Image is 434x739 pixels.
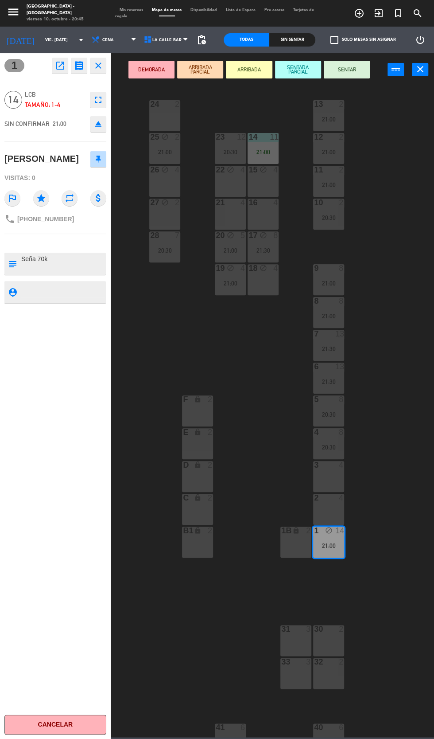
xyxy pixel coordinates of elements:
[194,395,201,403] i: lock
[260,8,289,12] span: Pre-acceso
[93,60,104,71] i: close
[147,8,186,12] span: Mapa de mesas
[240,723,246,731] div: 6
[150,100,151,108] div: 24
[208,428,213,436] div: 2
[281,658,282,666] div: 33
[339,625,344,633] div: 2
[412,63,428,76] button: close
[313,444,344,450] div: 20:30
[224,33,269,47] div: Todas
[196,35,207,45] span: pending_actions
[260,264,267,272] i: block
[335,527,344,535] div: 14
[306,527,311,535] div: 2
[215,280,246,286] div: 21:00
[208,461,213,469] div: 2
[237,133,246,141] div: 12
[128,61,174,78] button: DEMORADA
[314,166,314,174] div: 11
[339,658,344,666] div: 2
[339,395,344,403] div: 8
[4,170,106,186] div: Visitas: 0
[387,63,404,76] button: power_input
[52,58,68,74] button: open_in_new
[175,166,180,174] div: 4
[393,8,403,19] i: turned_in_not
[314,100,314,108] div: 13
[330,36,395,44] label: Solo mesas sin asignar
[7,5,20,21] button: menu
[186,8,221,12] span: Disponibilidad
[215,247,246,254] div: 21:00
[313,280,344,286] div: 21:00
[314,264,314,272] div: 9
[208,527,213,535] div: 2
[227,166,234,173] i: block
[306,658,311,666] div: 3
[8,259,17,269] i: subject
[74,60,85,71] i: receipt
[4,120,50,127] span: SIN CONFIRMAR
[208,494,213,502] div: 2
[4,152,79,166] div: [PERSON_NAME]
[248,247,279,254] div: 21:30
[175,199,180,207] div: 2
[354,8,364,19] i: add_circle_outline
[339,100,344,108] div: 2
[330,36,338,44] span: check_box_outline_blank
[314,428,314,436] div: 4
[93,119,104,129] i: eject
[62,190,77,206] i: repeat
[273,264,279,272] div: 4
[339,264,344,272] div: 8
[273,231,279,239] div: 8
[335,363,344,371] div: 13
[325,527,333,534] i: block
[314,297,314,305] div: 8
[53,120,66,127] span: 21:00
[339,133,344,141] div: 2
[306,625,311,633] div: 3
[4,190,20,206] i: outlined_flag
[152,38,182,43] span: La Calle Bar
[115,8,147,12] span: Mis reservas
[71,58,87,74] button: receipt
[313,313,344,319] div: 21:00
[177,61,223,78] button: ARRIBADA PARCIAL
[314,494,314,502] div: 2
[150,133,151,141] div: 25
[314,658,314,666] div: 32
[339,428,344,436] div: 8
[17,215,74,223] span: [PHONE_NUMBER]
[102,38,114,43] span: Cena
[90,92,106,108] button: fullscreen
[149,149,180,155] div: 21:00
[215,149,246,155] div: 20:30
[273,199,279,207] div: 4
[314,330,314,338] div: 7
[25,100,86,110] div: Tamaño: 1-4
[27,4,102,16] div: [GEOGRAPHIC_DATA] - [GEOGRAPHIC_DATA]
[339,723,344,731] div: 6
[281,625,282,633] div: 31
[313,379,344,385] div: 21:30
[175,100,180,108] div: 2
[339,199,344,207] div: 2
[273,166,279,174] div: 4
[161,133,169,141] i: block
[93,94,104,105] i: fullscreen
[313,346,344,352] div: 21:30
[335,330,344,338] div: 13
[314,133,314,141] div: 12
[4,91,22,109] span: 14
[314,461,314,469] div: 3
[313,215,344,221] div: 20:30
[314,625,314,633] div: 30
[339,494,344,502] div: 4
